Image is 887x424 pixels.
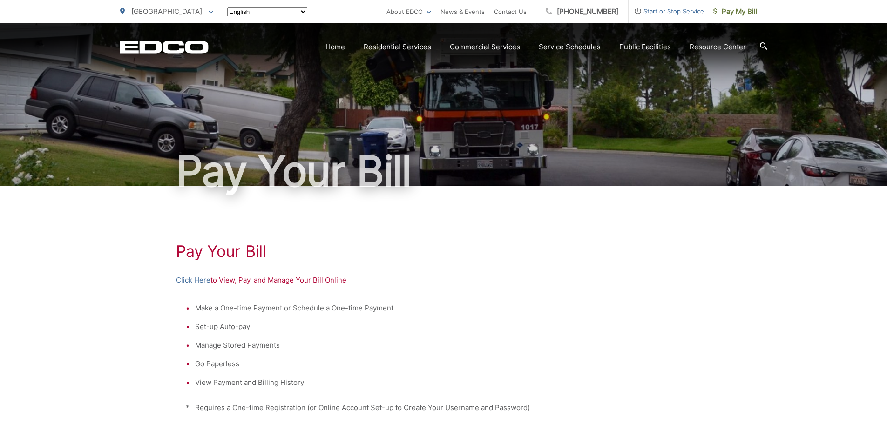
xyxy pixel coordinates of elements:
[195,377,702,388] li: View Payment and Billing History
[450,41,520,53] a: Commercial Services
[195,321,702,332] li: Set-up Auto-pay
[364,41,431,53] a: Residential Services
[386,6,431,17] a: About EDCO
[120,40,209,54] a: EDCD logo. Return to the homepage.
[494,6,527,17] a: Contact Us
[325,41,345,53] a: Home
[690,41,746,53] a: Resource Center
[713,6,758,17] span: Pay My Bill
[619,41,671,53] a: Public Facilities
[176,275,711,286] p: to View, Pay, and Manage Your Bill Online
[227,7,307,16] select: Select a language
[195,303,702,314] li: Make a One-time Payment or Schedule a One-time Payment
[539,41,601,53] a: Service Schedules
[195,340,702,351] li: Manage Stored Payments
[195,358,702,370] li: Go Paperless
[440,6,485,17] a: News & Events
[176,242,711,261] h1: Pay Your Bill
[120,148,767,195] h1: Pay Your Bill
[131,7,202,16] span: [GEOGRAPHIC_DATA]
[186,402,702,413] p: * Requires a One-time Registration (or Online Account Set-up to Create Your Username and Password)
[176,275,210,286] a: Click Here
